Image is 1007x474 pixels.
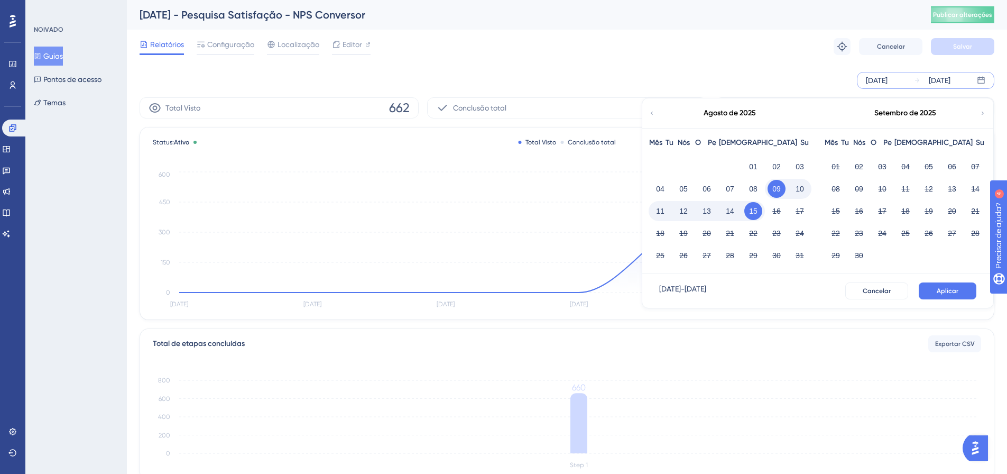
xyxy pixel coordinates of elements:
[873,224,891,242] button: 24
[744,224,762,242] button: 22
[744,158,762,176] button: 01
[170,300,188,308] tspan: [DATE]
[651,202,669,220] button: 11
[825,138,838,147] font: Mês
[679,229,688,238] font: 19
[158,377,170,384] tspan: 800
[749,251,757,260] font: 29
[159,171,170,178] tspan: 600
[34,47,63,66] button: Guias
[166,450,170,457] tspan: 0
[749,185,757,193] font: 08
[901,185,910,193] font: 11
[703,229,711,238] font: 20
[791,247,809,265] button: 31
[153,339,245,348] font: Total de etapas concluídas
[768,158,786,176] button: 02
[859,38,922,55] button: Cancelar
[721,224,739,242] button: 21
[726,229,734,238] font: 21
[159,432,170,439] tspan: 200
[98,6,101,12] font: 4
[894,138,973,147] font: [DEMOGRAPHIC_DATA]
[437,300,455,308] tspan: [DATE]
[656,207,664,215] font: 11
[278,40,319,49] font: Localização
[863,287,891,295] font: Cancelar
[966,224,984,242] button: 28
[827,202,845,220] button: 15
[901,229,910,238] font: 25
[656,229,664,238] font: 18
[651,247,669,265] button: 25
[855,185,863,193] font: 09
[878,207,886,215] font: 17
[871,138,876,147] font: O
[827,224,845,242] button: 22
[931,38,994,55] button: Salvar
[791,158,809,176] button: 03
[850,180,868,198] button: 09
[901,162,910,171] font: 04
[159,198,170,206] tspan: 450
[166,289,170,296] tspan: 0
[34,26,63,33] font: NOIVADO
[943,180,961,198] button: 13
[943,158,961,176] button: 06
[140,8,365,21] font: [DATE] - Pesquisa Satisfação - NPS Conversor
[666,138,673,147] font: Tu
[925,207,933,215] font: 19
[744,180,762,198] button: 08
[976,138,984,147] font: Su
[695,138,701,147] font: O
[931,6,994,23] button: Publicar alterações
[703,185,711,193] font: 06
[925,185,933,193] font: 12
[827,180,845,198] button: 08
[749,207,757,215] font: 15
[948,185,956,193] font: 13
[698,180,716,198] button: 06
[897,158,914,176] button: 04
[877,43,905,50] font: Cancelar
[791,202,809,220] button: 17
[948,162,956,171] font: 06
[161,259,170,266] tspan: 150
[850,158,868,176] button: 02
[698,202,716,220] button: 13
[651,180,669,198] button: 04
[744,202,762,220] button: 15
[791,224,809,242] button: 24
[853,138,865,147] font: Nós
[675,180,692,198] button: 05
[656,251,664,260] font: 25
[772,162,781,171] font: 02
[570,461,588,469] tspan: Step 1
[878,162,886,171] font: 03
[971,207,980,215] font: 21
[726,207,734,215] font: 14
[719,138,797,147] font: [DEMOGRAPHIC_DATA]
[937,287,958,295] font: Aplicar
[878,229,886,238] font: 24
[920,158,938,176] button: 05
[679,207,688,215] font: 12
[827,247,845,265] button: 29
[721,247,739,265] button: 28
[832,229,840,238] font: 22
[43,98,66,107] font: Temas
[656,185,664,193] font: 04
[796,229,804,238] font: 24
[855,229,863,238] font: 23
[704,108,756,117] font: Agosto de 2025
[832,162,840,171] font: 01
[703,251,711,260] font: 27
[874,108,936,117] font: Setembro de 2025
[159,395,170,403] tspan: 600
[832,185,840,193] font: 08
[873,202,891,220] button: 17
[749,229,757,238] font: 22
[971,162,980,171] font: 07
[878,185,886,193] font: 10
[43,75,101,84] font: Pontos de acesso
